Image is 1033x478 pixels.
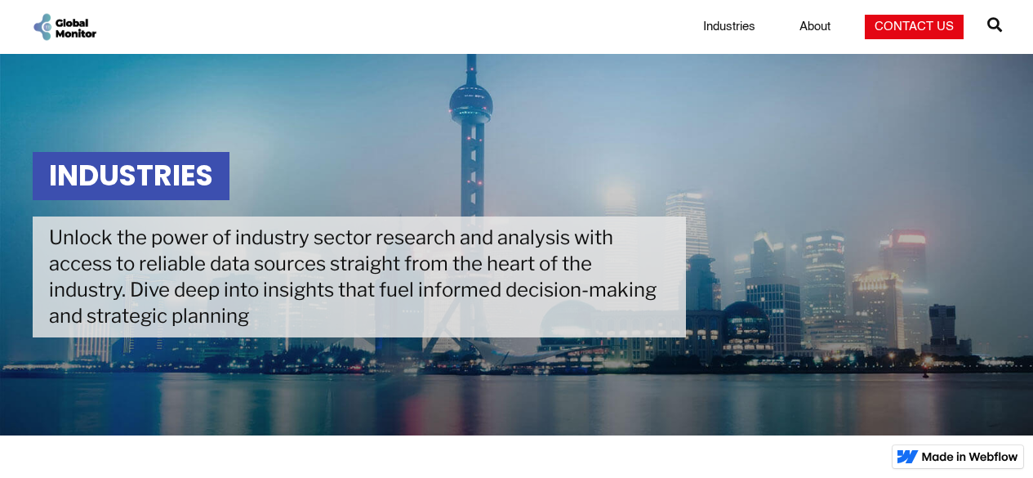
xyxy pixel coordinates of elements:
[33,152,229,200] h1: Industries
[33,217,686,337] div: Unlock the power of industry sector research and analysis with access to reliable data sources st...
[31,11,98,42] a: home
[987,13,1002,36] span: 
[865,15,964,39] a: Contact Us
[790,19,840,35] a: About
[693,19,765,35] a: Industries
[987,11,1002,43] a: 
[922,452,1018,462] img: Made in Webflow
